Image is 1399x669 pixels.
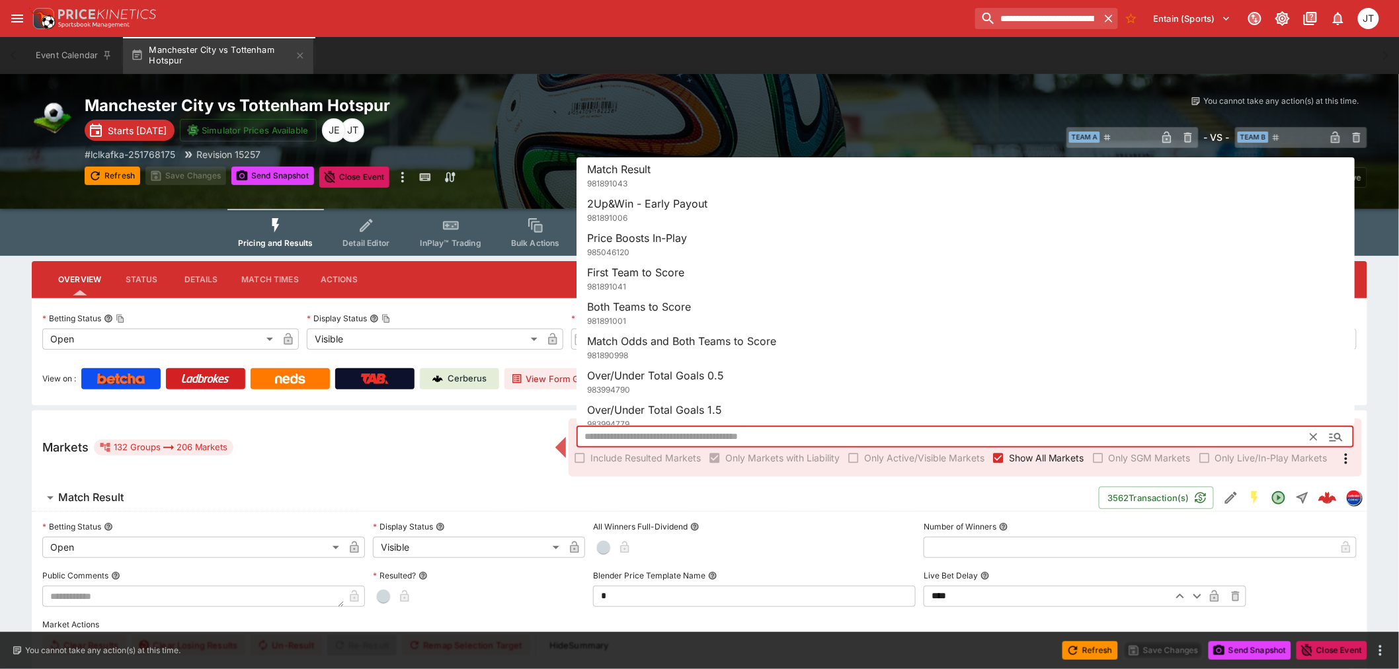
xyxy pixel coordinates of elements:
button: All Winners Full-Dividend [690,522,699,531]
img: Betcha [97,374,145,384]
div: Joshua Thomson [1358,8,1379,29]
p: Copy To Clipboard [85,147,175,161]
button: Simulator Prices Available [180,119,317,141]
button: Match Result [32,485,1099,511]
p: Cerberus [448,372,487,385]
span: Team B [1238,132,1269,143]
span: Show All Markets [1009,451,1084,465]
h2: Copy To Clipboard [85,95,726,116]
img: Sportsbook Management [58,22,130,28]
button: Match Times [231,264,309,295]
div: 132 Groups 206 Markets [99,440,228,455]
div: Joshua Thomson [340,118,364,142]
button: Event Calendar [28,37,120,74]
button: Display StatusCopy To Clipboard [370,314,379,323]
p: Number of Winners [924,521,996,532]
span: 981891001 [587,316,626,326]
span: Only Active/Visible Markets [864,451,984,465]
div: Open [42,537,344,558]
span: Only Live/In-Play Markets [1215,451,1328,465]
button: more [1373,643,1388,658]
p: Display Status [307,313,367,324]
div: Visible [373,537,564,558]
span: Both Teams to Score [587,300,691,313]
button: Betting Status [104,522,113,531]
div: lclkafka [1346,490,1362,506]
button: View Form Guide [504,368,606,389]
div: a968f5b0-969c-4c50-b69c-0f039da8a468 [1318,489,1337,507]
button: Refresh [85,167,140,185]
button: Send Snapshot [1209,641,1291,660]
button: Documentation [1299,7,1322,30]
img: logo-cerberus--red.svg [1318,489,1337,507]
div: Event type filters [227,209,1172,256]
span: Detail Editor [342,238,389,248]
button: more [395,167,411,188]
span: Price Boosts In-Play [587,231,687,245]
button: Close [1324,425,1348,449]
button: Betting StatusCopy To Clipboard [104,314,113,323]
span: 981891006 [587,213,627,223]
p: Revision 15257 [196,147,260,161]
button: Status [112,264,171,295]
button: Copy To Clipboard [116,314,125,323]
div: James Edlin [322,118,346,142]
input: search [975,8,1099,29]
img: TabNZ [361,374,389,384]
button: SGM Enabled [1243,486,1267,510]
span: Over/Under Total Goals 1.5 [587,403,722,416]
button: Overview [48,264,112,295]
button: No Bookmarks [1121,8,1142,29]
button: Edit Detail [1219,486,1243,510]
div: Open [42,329,278,350]
img: Neds [275,374,305,384]
img: PriceKinetics Logo [29,5,56,32]
span: 981890998 [587,350,628,360]
p: Betting Status [42,313,101,324]
button: Live Bet Delay [980,571,990,580]
button: Public Comments [111,571,120,580]
button: open drawer [5,7,29,30]
span: 2Up&Win - Early Payout [587,197,707,210]
button: Joshua Thomson [1354,4,1383,33]
button: Close Event [319,167,390,188]
img: Ladbrokes [181,374,229,384]
img: soccer.png [32,95,74,138]
button: Close Event [1297,641,1367,660]
span: First Team to Score [587,266,684,279]
p: Blender Price Template Name [593,570,705,581]
span: Only Markets with Liability [725,451,840,465]
p: All Winners Full-Dividend [593,521,688,532]
p: Resulted? [373,570,416,581]
div: Visible [307,329,542,350]
button: Details [171,264,231,295]
span: 983994790 [587,385,630,395]
button: Refresh [1062,641,1118,660]
svg: Open [1271,490,1287,506]
p: You cannot take any action(s) at this time. [1204,95,1359,107]
a: a968f5b0-969c-4c50-b69c-0f039da8a468 [1314,485,1341,511]
img: PriceKinetics [58,9,156,19]
label: View on : [42,368,76,389]
span: Match Odds and Both Teams to Score [587,334,776,348]
span: InPlay™ Trading [420,238,481,248]
button: Send Snapshot [231,167,314,185]
span: 981891043 [587,178,627,188]
button: Connected to PK [1243,7,1267,30]
a: Cerberus [420,368,499,389]
h6: Match Result [58,491,124,504]
svg: More [1338,451,1354,467]
p: Public Comments [42,570,108,581]
button: Notifications [1326,7,1350,30]
p: You cannot take any action(s) at this time. [25,645,180,656]
span: Pricing and Results [238,238,313,248]
span: Only SGM Markets [1109,451,1191,465]
button: Straight [1291,486,1314,510]
p: Display Status [373,521,433,532]
span: Team A [1069,132,1100,143]
p: Starts [DATE] [108,124,167,138]
label: Market Actions [42,615,1357,635]
p: Betting Status [42,521,101,532]
button: Manchester City vs Tottenham Hotspur [123,37,313,74]
h5: Markets [42,440,89,455]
